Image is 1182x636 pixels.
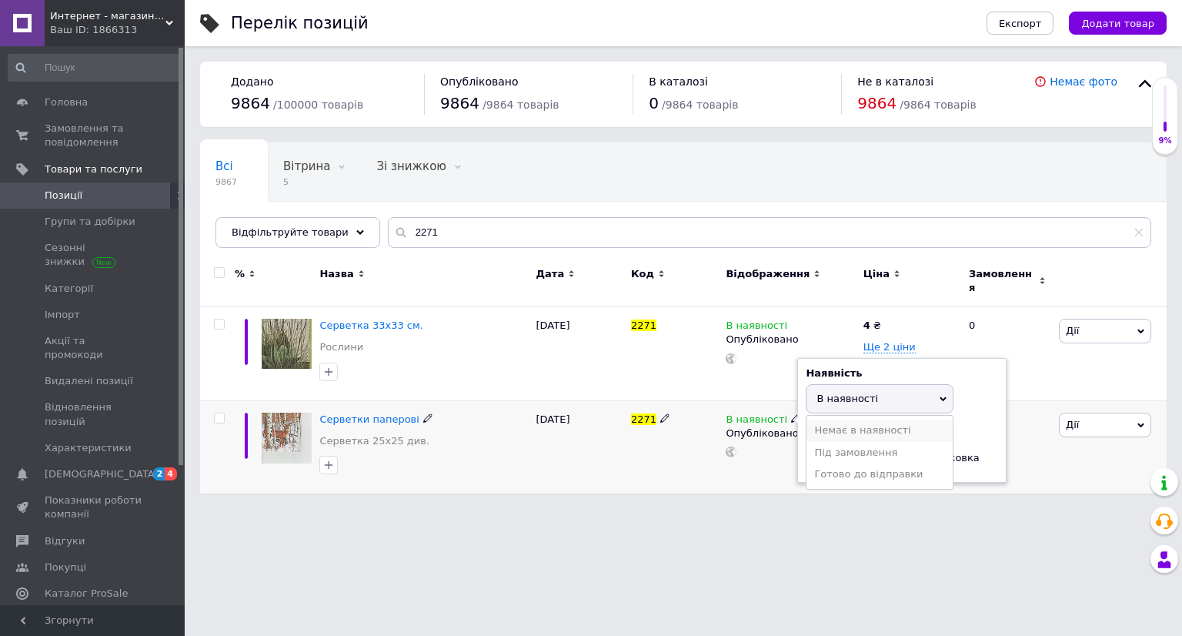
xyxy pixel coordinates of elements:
span: Групи та добірки [45,215,135,229]
span: В наявності [726,413,787,430]
span: Додано [231,75,273,88]
span: / 9864 товарів [662,99,738,111]
span: Категорії [45,282,93,296]
span: В каталозі [649,75,708,88]
span: Характеристики [45,441,132,455]
div: Опубліковано [726,333,855,346]
div: [DATE] [533,400,627,494]
span: Дії [1066,419,1079,430]
span: Експорт [999,18,1042,29]
span: Товари та послуги [45,162,142,176]
span: Опубліковано [440,75,519,88]
span: 9864 [857,94,897,112]
span: Замовлення [969,267,1035,295]
a: Рослини [319,340,363,354]
img: Салфетка 33х33 см. [262,319,312,369]
span: 9864 [440,94,479,112]
a: Немає фото [1050,75,1117,88]
span: Видалені позиції [45,374,133,388]
span: В наявності [726,320,787,336]
span: Сезонні знижки [45,241,142,269]
span: Відфільтруйте товари [232,226,349,238]
span: Вітрина [283,159,330,173]
span: Ціна [863,267,890,281]
span: Додати товар [1081,18,1154,29]
span: 9864 [231,94,270,112]
span: 2 [153,467,165,480]
span: Акції та промокоди [45,334,142,362]
span: Відгуки [45,534,85,548]
span: / 9864 товарів [482,99,559,111]
span: 2271 [631,413,656,425]
span: Головна [45,95,88,109]
li: Готово до відправки [806,464,953,485]
span: / 9864 товарів [900,99,976,111]
b: 4 [863,320,870,331]
input: Пошук [8,54,182,82]
span: / 100000 товарів [273,99,363,111]
div: ₴ [863,319,881,333]
span: Не в каталозі [857,75,933,88]
span: Замовлення та повідомлення [45,122,142,149]
span: 2271 [631,320,656,331]
span: Імпорт [45,308,80,322]
a: Серветки паперові [319,413,419,425]
input: Пошук по назві позиції, артикулу і пошуковим запитам [388,217,1151,248]
span: В наявності [816,393,878,404]
span: Покупці [45,561,86,574]
span: 4 [165,467,177,480]
div: Наявність [806,367,998,380]
span: Всі [215,159,233,173]
div: 0 [960,307,1055,400]
div: Перелік позицій [231,15,369,32]
div: 6 [960,400,1055,494]
button: Експорт [987,12,1054,35]
span: Опубліковані [215,218,295,232]
img: Салфетки бумажные [262,413,312,464]
span: 0 [649,94,659,112]
a: Серветка 33х33 см. [319,320,423,331]
span: Дата [536,267,565,281]
span: Показники роботи компанії [45,494,142,521]
li: Немає в наявності [806,420,953,441]
span: Дії [1066,325,1079,336]
span: Ще 2 ціни [863,341,916,353]
span: Зі знижкою [376,159,446,173]
span: Каталог ProSale [45,587,128,601]
div: [DATE] [533,307,627,400]
a: Серветка 25х25 див. [319,434,429,448]
button: Додати товар [1069,12,1167,35]
span: Назва [319,267,353,281]
div: Ваш ID: 1866313 [50,23,185,37]
span: 9867 [215,176,237,188]
span: Интернет - магазин Сервировка [50,9,165,23]
span: [DEMOGRAPHIC_DATA] [45,467,159,481]
li: Під замовлення [806,442,953,464]
span: % [235,267,245,281]
span: Позиції [45,189,82,203]
span: Відображення [726,267,810,281]
div: Опубліковано [726,427,855,440]
span: Відновлення позицій [45,400,142,428]
span: 5 [283,176,330,188]
div: 9% [1153,136,1177,146]
span: Код [631,267,654,281]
